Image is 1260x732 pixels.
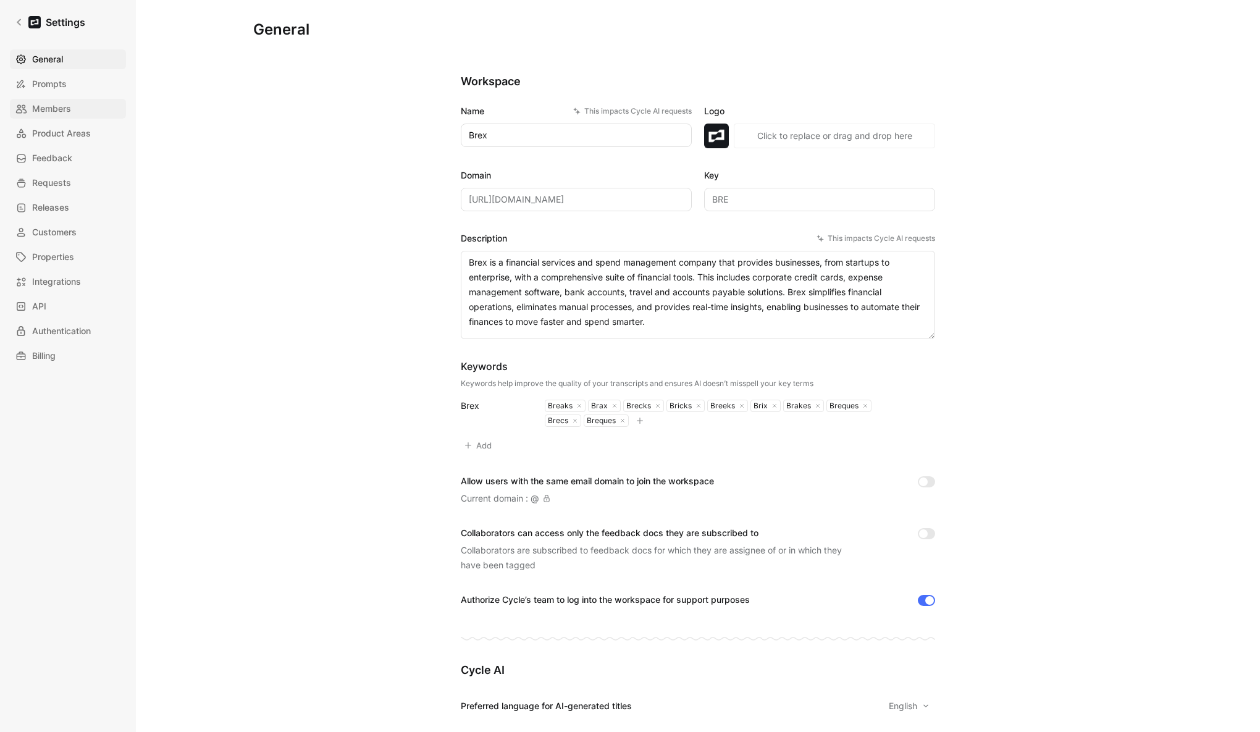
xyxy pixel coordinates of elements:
[32,52,63,67] span: General
[461,168,692,183] label: Domain
[461,474,714,489] div: Allow users with the same email domain to join the workspace
[10,10,90,35] a: Settings
[10,247,126,267] a: Properties
[46,15,85,30] h1: Settings
[32,250,74,264] span: Properties
[751,401,768,411] div: Brix
[10,173,126,193] a: Requests
[461,379,813,389] div: Keywords help improve the quality of your transcripts and ensures AI doesn’t misspell your key terms
[461,663,935,678] h2: Cycle AI
[461,398,530,413] div: Brex
[461,592,750,607] div: Authorize Cycle’s team to log into the workspace for support purposes
[32,101,71,116] span: Members
[32,175,71,190] span: Requests
[573,105,692,117] div: This impacts Cycle AI requests
[461,491,550,506] div: Current domain : @
[32,348,56,363] span: Billing
[32,324,91,339] span: Authentication
[461,188,692,211] input: Some placeholder
[461,74,935,89] h2: Workspace
[461,231,935,246] label: Description
[10,99,126,119] a: Members
[784,401,811,411] div: Brakes
[32,77,67,91] span: Prompts
[461,699,632,713] div: Preferred language for AI-generated titles
[704,124,729,148] img: logo
[624,401,651,411] div: Brecks
[883,697,935,715] button: English
[461,251,935,339] textarea: Brex is a financial services and spend management company that provides businesses, from startups...
[461,104,692,119] label: Name
[32,126,91,141] span: Product Areas
[32,200,69,215] span: Releases
[708,401,735,411] div: Breeks
[32,299,46,314] span: API
[589,401,608,411] div: Brax
[32,274,81,289] span: Integrations
[10,74,126,94] a: Prompts
[461,437,497,454] button: Add
[10,346,126,366] a: Billing
[10,49,126,69] a: General
[10,124,126,143] a: Product Areas
[545,401,573,411] div: Breaks
[10,222,126,242] a: Customers
[734,124,935,148] button: Click to replace or drag and drop here
[889,699,920,713] span: English
[704,104,935,119] label: Logo
[545,416,568,426] div: Brecs
[32,225,77,240] span: Customers
[704,168,935,183] label: Key
[10,297,126,316] a: API
[10,148,126,168] a: Feedback
[253,20,309,40] h1: General
[461,543,856,573] div: Collaborators are subscribed to feedback docs for which they are assignee of or in which they hav...
[584,416,616,426] div: Breques
[461,526,856,541] div: Collaborators can access only the feedback docs they are subscribed to
[32,151,72,166] span: Feedback
[10,198,126,217] a: Releases
[817,232,935,245] div: This impacts Cycle AI requests
[10,321,126,341] a: Authentication
[461,359,813,374] div: Keywords
[10,272,126,292] a: Integrations
[667,401,692,411] div: Bricks
[827,401,859,411] div: Breques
